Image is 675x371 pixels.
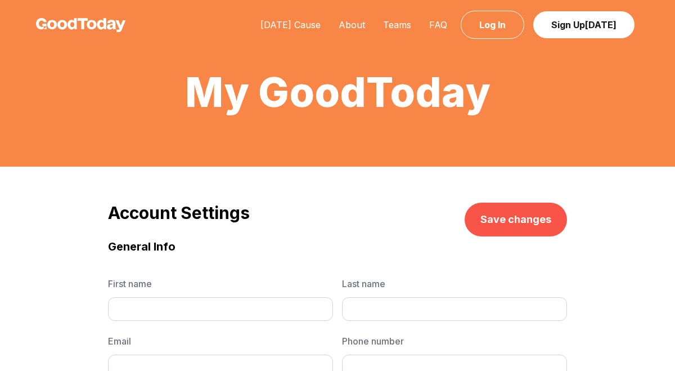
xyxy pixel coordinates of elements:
span: Email [108,334,333,348]
a: Teams [374,19,420,30]
span: First name [108,277,333,290]
h3: General Info [108,239,567,254]
button: Save changes [465,203,567,236]
input: First name [108,297,333,321]
h2: Account Settings [108,203,250,223]
a: Sign Up[DATE] [533,11,634,38]
span: Phone number [342,334,567,348]
img: GoodToday [36,18,126,32]
a: FAQ [420,19,456,30]
span: Last name [342,277,567,290]
input: Last name [342,297,567,321]
a: About [330,19,374,30]
span: [DATE] [585,19,616,30]
a: [DATE] Cause [251,19,330,30]
a: Log In [461,11,524,39]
